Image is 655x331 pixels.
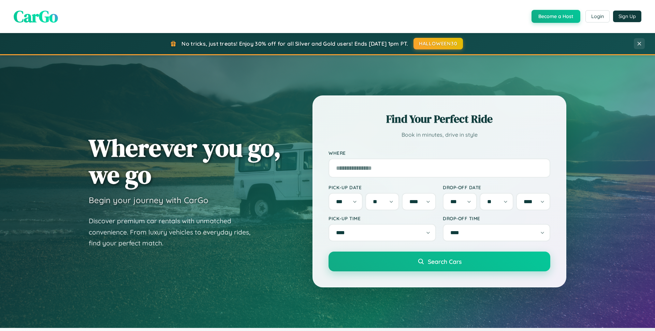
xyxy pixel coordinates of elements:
[329,184,436,190] label: Pick-up Date
[329,111,550,126] h2: Find Your Perfect Ride
[89,195,208,205] h3: Begin your journey with CarGo
[532,10,580,23] button: Become a Host
[329,150,550,156] label: Where
[413,38,463,49] button: HALLOWEEN30
[329,252,550,271] button: Search Cars
[443,184,550,190] label: Drop-off Date
[428,258,462,265] span: Search Cars
[585,10,610,22] button: Login
[181,40,408,47] span: No tricks, just treats! Enjoy 30% off for all Silver and Gold users! Ends [DATE] 1pm PT.
[14,5,58,28] span: CarGo
[443,215,550,221] label: Drop-off Time
[329,130,550,140] p: Book in minutes, drive in style
[89,215,259,249] p: Discover premium car rentals with unmatched convenience. From luxury vehicles to everyday rides, ...
[89,134,281,188] h1: Wherever you go, we go
[329,215,436,221] label: Pick-up Time
[613,11,641,22] button: Sign Up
